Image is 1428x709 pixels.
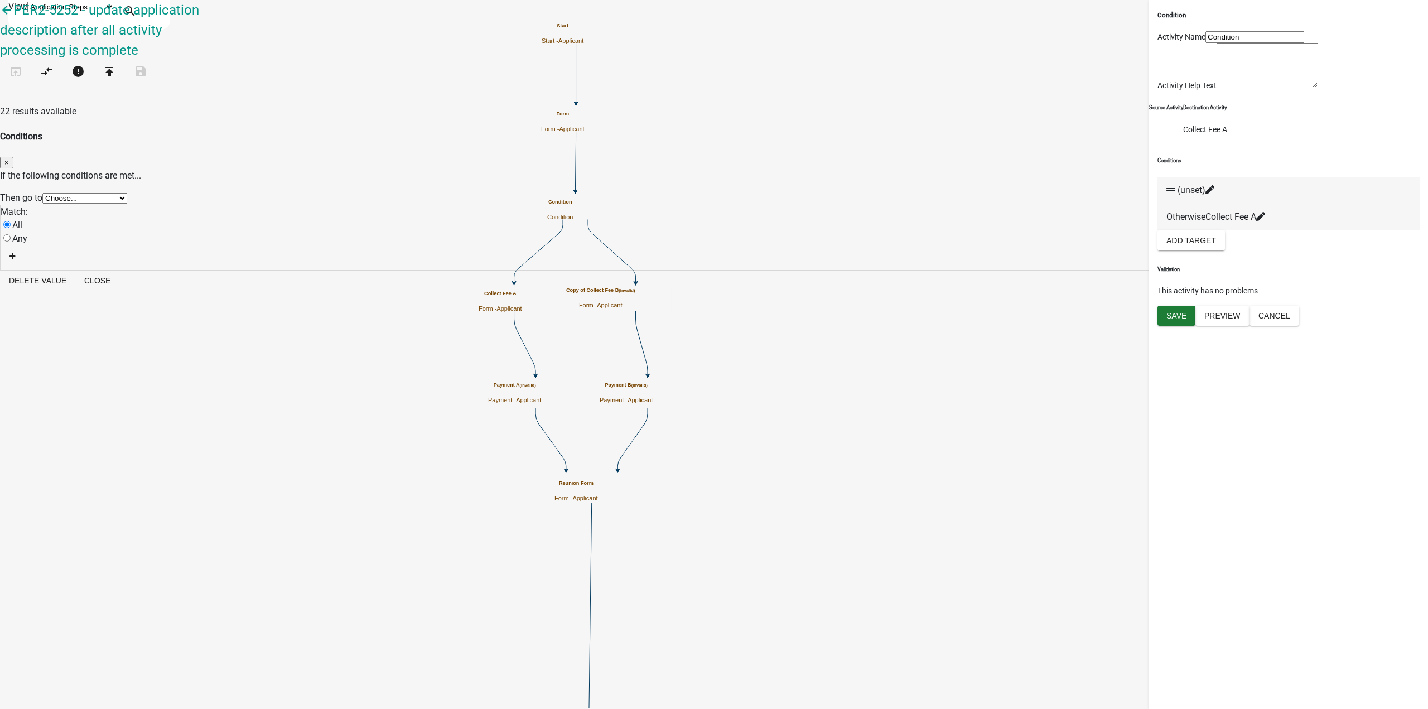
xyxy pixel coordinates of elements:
[1166,311,1186,320] span: Save
[1178,185,1205,195] span: (unset)
[1,206,28,217] span: Match:
[1183,124,1227,136] p: Collect Fee A
[1157,32,1205,41] label: Activity Name
[125,60,156,84] button: Save
[1195,306,1249,326] button: Preview
[94,60,125,84] button: Publish
[4,158,9,167] span: ×
[134,65,147,80] i: save
[31,60,62,84] button: Auto Layout
[1157,157,1420,165] h6: Conditions
[12,220,22,230] label: All
[1149,104,1183,112] h6: Source Activity
[1157,266,1420,273] h6: Validation
[40,65,54,80] i: compare_arrows
[9,65,22,80] i: open_in_browser
[1157,230,1225,250] button: Add Target
[1166,210,1411,224] div: Otherwise
[1183,104,1227,112] h6: Destination Activity
[1157,285,1420,297] p: This activity has no problems
[12,233,27,244] label: Any
[1205,211,1256,222] span: Collect Fee A
[1157,11,1420,20] h5: Condition
[75,271,119,291] button: Close
[103,65,116,80] i: publish
[71,65,85,80] i: error
[62,60,94,84] button: 3 problems in this workflow
[1157,81,1217,90] label: Activity Help Text
[1249,306,1299,326] button: Cancel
